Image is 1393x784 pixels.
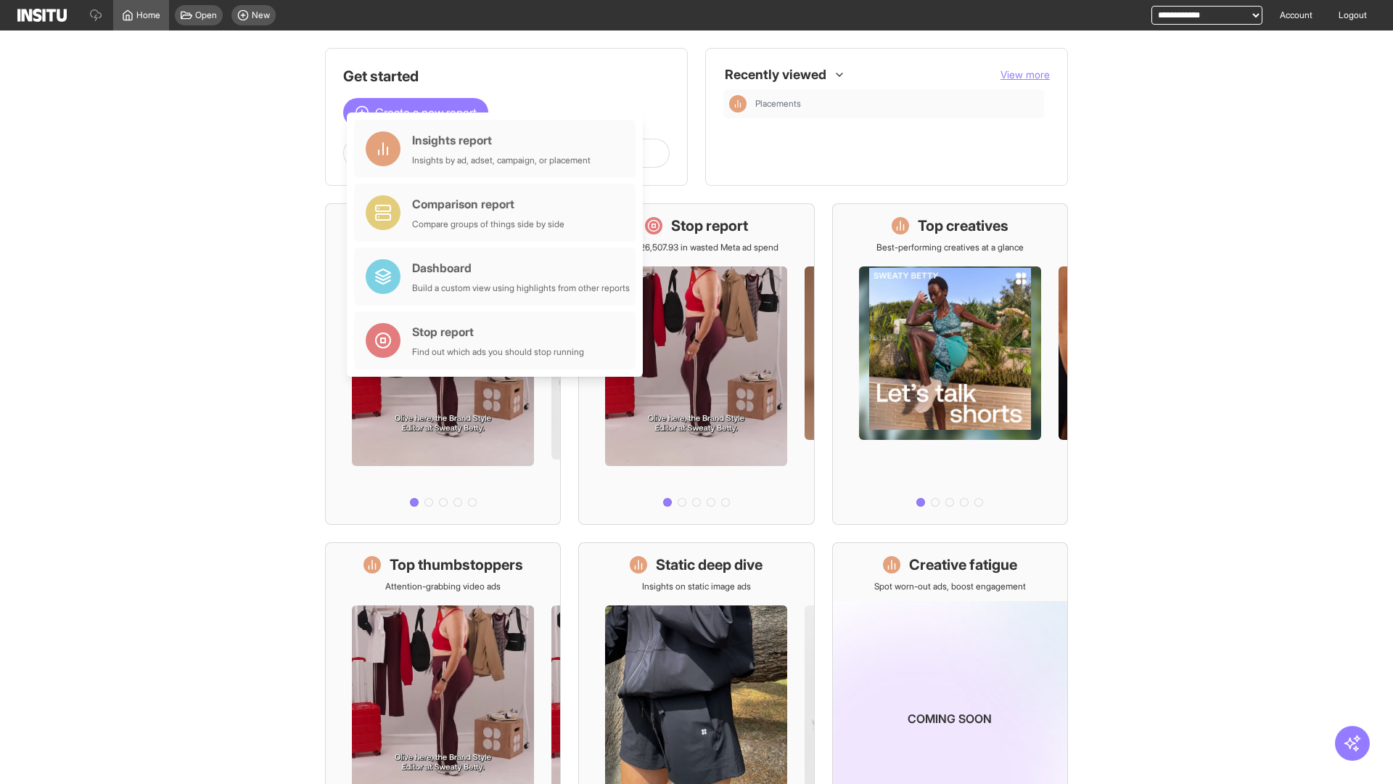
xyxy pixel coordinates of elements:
p: Insights on static image ads [642,581,751,592]
span: Create a new report [375,104,477,121]
div: Insights [729,95,747,113]
div: Comparison report [412,195,564,213]
div: Dashboard [412,259,630,277]
span: Open [195,9,217,21]
span: Placements [755,98,1038,110]
p: Attention-grabbing video ads [385,581,501,592]
p: Save £26,507.93 in wasted Meta ad spend [614,242,778,253]
h1: Get started [343,66,670,86]
button: Create a new report [343,98,488,127]
span: Home [136,9,160,21]
a: What's live nowSee all active ads instantly [325,203,561,525]
span: Placements [755,98,801,110]
div: Insights by ad, adset, campaign, or placement [412,155,591,166]
button: View more [1000,68,1050,82]
span: View more [1000,68,1050,81]
a: Top creativesBest-performing creatives at a glance [832,203,1068,525]
img: Logo [17,9,67,22]
div: Stop report [412,323,584,340]
div: Insights report [412,131,591,149]
h1: Stop report [671,216,748,236]
div: Build a custom view using highlights from other reports [412,282,630,294]
div: Find out which ads you should stop running [412,346,584,358]
h1: Static deep dive [656,555,763,575]
div: Compare groups of things side by side [412,219,564,230]
span: New [252,9,270,21]
h1: Top creatives [918,216,1008,236]
h1: Top thumbstoppers [390,555,523,575]
a: Stop reportSave £26,507.93 in wasted Meta ad spend [578,203,814,525]
p: Best-performing creatives at a glance [876,242,1024,253]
